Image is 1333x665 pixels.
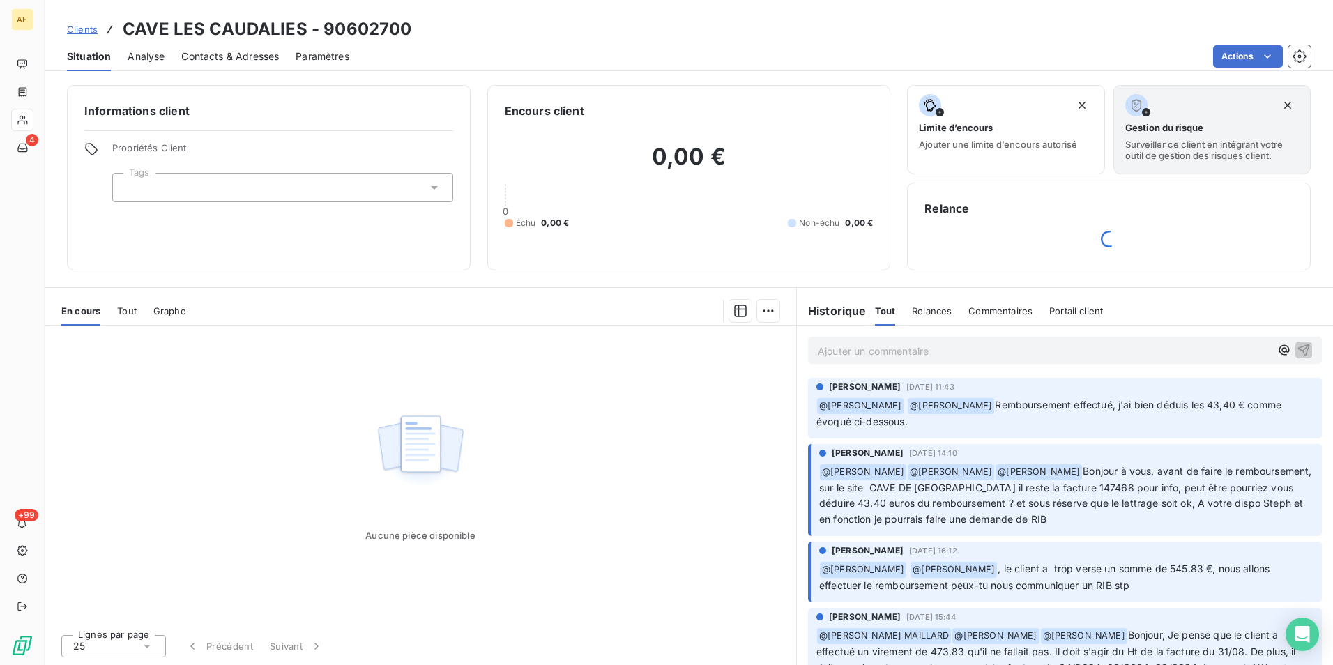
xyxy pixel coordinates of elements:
[11,8,33,31] div: AE
[261,632,332,661] button: Suivant
[123,17,411,42] h3: CAVE LES CAUDALIES - 90602700
[1041,628,1127,644] span: @ [PERSON_NAME]
[799,217,839,229] span: Non-échu
[919,122,993,133] span: Limite d’encours
[816,399,1284,427] span: Remboursement effectué, j'ai bien déduis les 43,40 € comme évoqué ci-dessous.
[909,546,957,555] span: [DATE] 16:12
[67,22,98,36] a: Clients
[911,562,997,578] span: @ [PERSON_NAME]
[516,217,536,229] span: Échu
[820,562,906,578] span: @ [PERSON_NAME]
[112,142,453,162] span: Propriétés Client
[912,305,952,316] span: Relances
[1125,122,1203,133] span: Gestion du risque
[829,381,901,393] span: [PERSON_NAME]
[952,628,1039,644] span: @ [PERSON_NAME]
[1286,618,1319,651] div: Open Intercom Messenger
[505,102,584,119] h6: Encours client
[906,383,954,391] span: [DATE] 11:43
[15,509,38,521] span: +99
[906,613,956,621] span: [DATE] 15:44
[829,611,901,623] span: [PERSON_NAME]
[832,544,904,557] span: [PERSON_NAME]
[153,305,186,316] span: Graphe
[124,181,135,194] input: Ajouter une valeur
[845,217,873,229] span: 0,00 €
[73,639,85,653] span: 25
[505,143,874,185] h2: 0,00 €
[61,305,100,316] span: En cours
[1049,305,1103,316] span: Portail client
[832,447,904,459] span: [PERSON_NAME]
[1213,45,1283,68] button: Actions
[296,49,349,63] span: Paramètres
[503,206,508,217] span: 0
[181,49,279,63] span: Contacts & Adresses
[875,305,896,316] span: Tout
[908,464,994,480] span: @ [PERSON_NAME]
[797,303,867,319] h6: Historique
[1113,85,1311,174] button: Gestion du risqueSurveiller ce client en intégrant votre outil de gestion des risques client.
[376,408,465,494] img: Empty state
[1125,139,1299,161] span: Surveiller ce client en intégrant votre outil de gestion des risques client.
[26,134,38,146] span: 4
[541,217,569,229] span: 0,00 €
[909,449,957,457] span: [DATE] 14:10
[84,102,453,119] h6: Informations client
[908,398,994,414] span: @ [PERSON_NAME]
[907,85,1104,174] button: Limite d’encoursAjouter une limite d’encours autorisé
[128,49,165,63] span: Analyse
[919,139,1077,150] span: Ajouter une limite d’encours autorisé
[11,634,33,657] img: Logo LeanPay
[817,628,951,644] span: @ [PERSON_NAME] MAILLARD
[117,305,137,316] span: Tout
[817,398,904,414] span: @ [PERSON_NAME]
[67,24,98,35] span: Clients
[365,530,475,541] span: Aucune pièce disponible
[924,200,1293,217] h6: Relance
[996,464,1082,480] span: @ [PERSON_NAME]
[820,464,906,480] span: @ [PERSON_NAME]
[177,632,261,661] button: Précédent
[968,305,1033,316] span: Commentaires
[67,49,111,63] span: Situation
[819,563,1272,591] span: , le client a trop versé un somme de 545.83 €, nous allons effectuer le remboursement peux-tu nou...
